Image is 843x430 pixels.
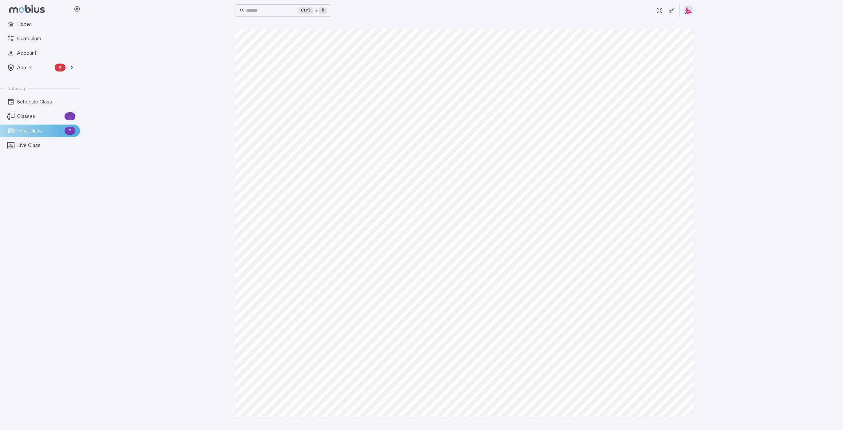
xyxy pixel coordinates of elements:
div: + [298,7,327,14]
span: Live Class [17,142,75,149]
img: right-triangle.svg [684,6,693,15]
button: Fullscreen Game [653,4,666,17]
span: A [55,64,66,71]
span: T [65,128,75,134]
span: Classes [17,113,62,120]
span: Host Class [17,127,62,134]
button: Start Drawing on Questions [666,4,678,17]
span: Home [17,20,75,28]
kbd: Ctrl [298,7,313,14]
kbd: k [319,7,327,14]
span: Tutoring [8,85,25,91]
span: Schedule Class [17,98,75,105]
span: Curriculum [17,35,75,42]
span: T [65,113,75,120]
span: Admin [17,64,52,71]
span: Account [17,49,75,57]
